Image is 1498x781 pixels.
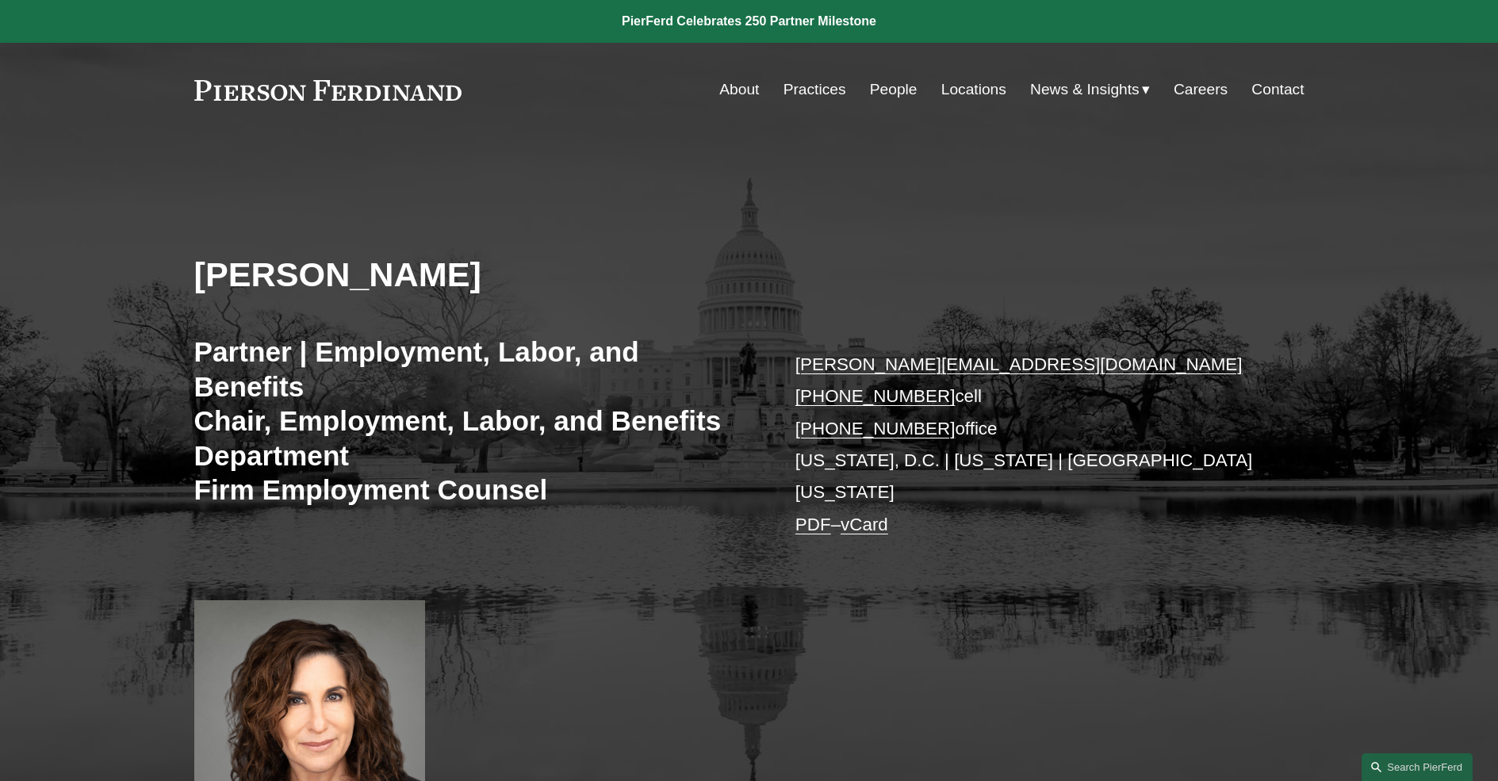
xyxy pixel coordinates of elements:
[1030,75,1150,105] a: folder dropdown
[841,515,888,534] a: vCard
[941,75,1006,105] a: Locations
[194,335,749,507] h3: Partner | Employment, Labor, and Benefits Chair, Employment, Labor, and Benefits Department Firm ...
[1030,76,1140,104] span: News & Insights
[783,75,846,105] a: Practices
[1362,753,1473,781] a: Search this site
[795,349,1258,541] p: cell office [US_STATE], D.C. | [US_STATE] | [GEOGRAPHIC_DATA][US_STATE] –
[719,75,759,105] a: About
[1174,75,1228,105] a: Careers
[795,515,831,534] a: PDF
[795,419,956,438] a: [PHONE_NUMBER]
[795,386,956,406] a: [PHONE_NUMBER]
[1251,75,1304,105] a: Contact
[194,254,749,295] h2: [PERSON_NAME]
[795,354,1243,374] a: [PERSON_NAME][EMAIL_ADDRESS][DOMAIN_NAME]
[870,75,918,105] a: People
